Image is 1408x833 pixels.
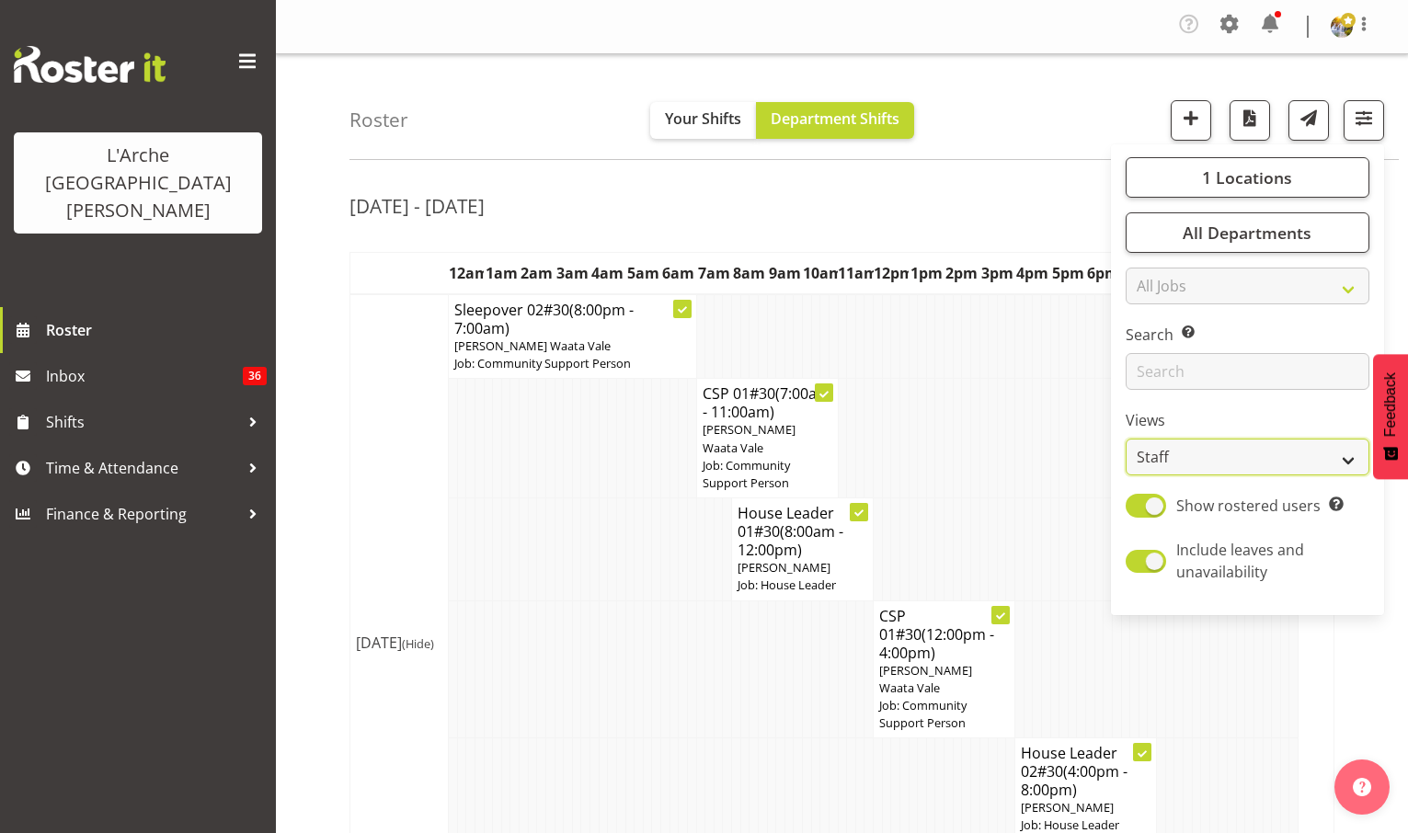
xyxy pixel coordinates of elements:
th: 1pm [909,253,944,295]
th: 12am [449,253,485,295]
span: (8:00pm - 7:00am) [454,300,634,338]
span: Roster [46,316,267,344]
img: Rosterit website logo [14,46,166,83]
h2: [DATE] - [DATE] [349,194,485,218]
img: help-xxl-2.png [1353,778,1371,796]
th: 4am [590,253,626,295]
th: 10am [803,253,839,295]
span: Show rostered users [1176,496,1321,516]
h4: Sleepover 02#30 [454,301,691,337]
span: Time & Attendance [46,454,239,482]
span: Department Shifts [771,108,899,129]
input: Search [1126,353,1369,390]
th: 1am [484,253,520,295]
div: L'Arche [GEOGRAPHIC_DATA][PERSON_NAME] [32,142,244,224]
th: 5am [625,253,661,295]
th: 8am [732,253,768,295]
span: 36 [243,367,267,385]
span: Feedback [1382,372,1399,437]
h4: House Leader 01#30 [738,504,867,559]
th: 6pm [1086,253,1122,295]
span: [PERSON_NAME] Waata Vale [879,662,972,696]
p: Job: Community Support Person [879,697,1009,732]
button: Feedback - Show survey [1373,354,1408,479]
h4: House Leader 02#30 [1021,744,1150,799]
button: 1 Locations [1126,157,1369,198]
p: Job: Community Support Person [703,457,832,492]
h4: CSP 01#30 [703,384,832,421]
span: Include leaves and unavailability [1176,540,1304,582]
span: (7:00am - 11:00am) [703,383,830,422]
th: 12pm [874,253,910,295]
span: [PERSON_NAME] Waata Vale [703,421,796,455]
th: 2am [520,253,555,295]
h4: Roster [349,109,408,131]
th: 3am [555,253,590,295]
th: 3pm [979,253,1015,295]
th: 11am [838,253,874,295]
th: 5pm [1050,253,1086,295]
button: All Departments [1126,212,1369,253]
span: All Departments [1183,222,1311,244]
span: (Hide) [402,635,434,652]
span: (4:00pm - 8:00pm) [1021,761,1128,800]
label: Views [1126,409,1369,431]
span: [PERSON_NAME] [1021,799,1114,816]
span: 1 Locations [1202,166,1292,188]
span: Your Shifts [665,108,741,129]
button: Send a list of all shifts for the selected filtered period to all rostered employees. [1288,100,1329,141]
span: (12:00pm - 4:00pm) [879,624,994,663]
span: Inbox [46,362,243,390]
button: Your Shifts [650,102,756,139]
th: 6am [661,253,697,295]
th: 9am [767,253,803,295]
button: Department Shifts [756,102,914,139]
p: Job: Community Support Person [454,355,691,372]
button: Filter Shifts [1344,100,1384,141]
span: [PERSON_NAME] [738,559,830,576]
h4: CSP 01#30 [879,607,1009,662]
button: Download a PDF of the roster according to the set date range. [1230,100,1270,141]
label: Search [1126,324,1369,346]
span: Shifts [46,408,239,436]
th: 7am [696,253,732,295]
th: 4pm [1015,253,1051,295]
img: aizza-garduque4b89473dfc6c768e6a566f2329987521.png [1331,16,1353,38]
span: Finance & Reporting [46,500,239,528]
button: Add a new shift [1171,100,1211,141]
p: Job: House Leader [738,576,867,594]
span: (8:00am - 12:00pm) [738,521,843,560]
th: 2pm [944,253,980,295]
span: [PERSON_NAME] Waata Vale [454,337,611,354]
